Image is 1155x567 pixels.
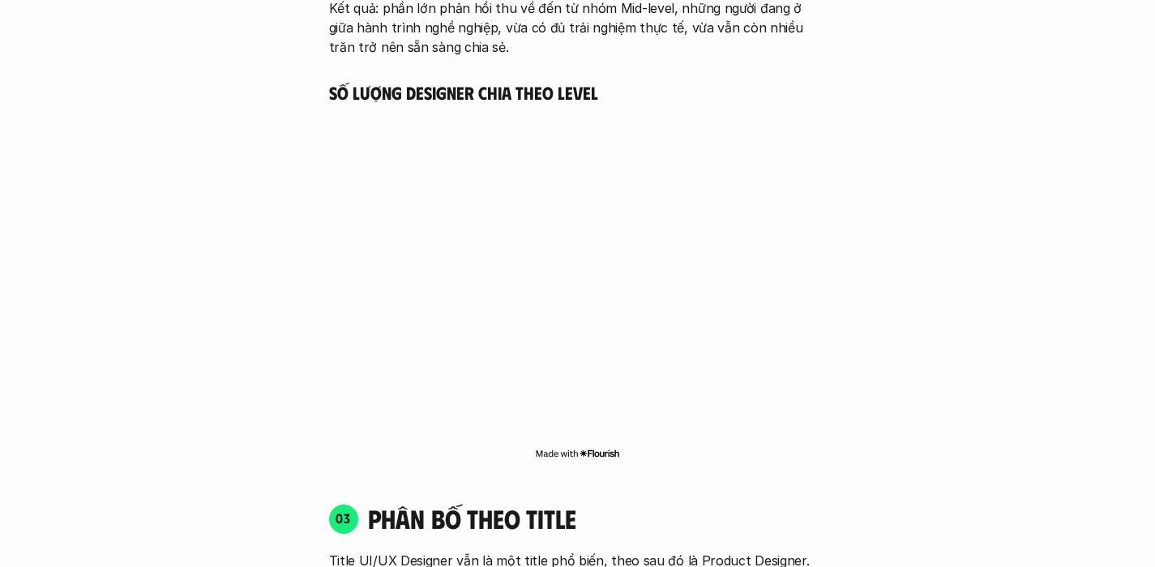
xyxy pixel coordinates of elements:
[535,447,620,460] img: Made with Flourish
[329,81,827,104] h5: Số lượng Designer chia theo level
[336,512,351,525] p: 03
[368,503,827,534] h4: phân bố theo title
[314,103,841,444] iframe: Interactive or visual content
